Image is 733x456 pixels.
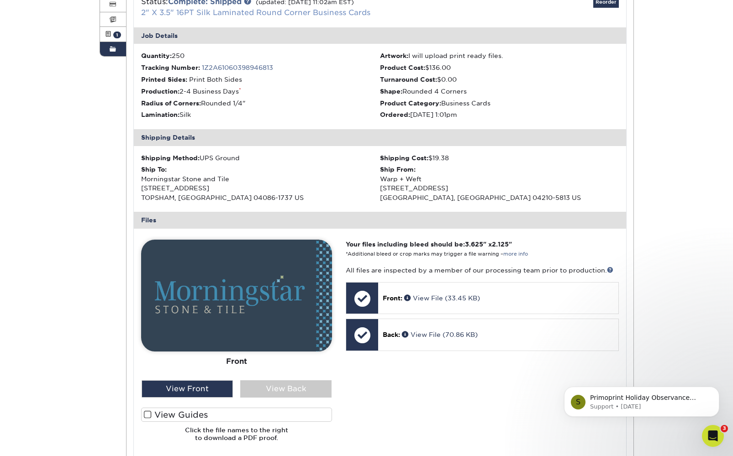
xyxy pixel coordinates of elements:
li: 2-4 Business Days [141,87,380,96]
li: Silk [141,110,380,119]
a: 1Z2A61060398946813 [202,64,273,71]
li: Business Cards [380,99,619,108]
strong: Printed Sides: [141,76,187,83]
div: UPS Ground [141,153,380,162]
span: 3 [721,425,728,432]
div: Job Details [134,27,626,44]
strong: Ship From: [380,166,416,173]
a: 2" X 3.5" 16PT Silk Laminated Round Corner Business Cards [141,8,370,17]
iframe: Intercom live chat [702,425,724,447]
p: Message from Support, sent 9w ago [40,73,158,81]
strong: Product Category: [380,100,441,107]
li: $0.00 [380,75,619,84]
strong: Your files including bleed should be: " x " [346,241,512,248]
strong: Product Cost: [380,64,425,71]
strong: Shipping Cost: [380,154,428,162]
li: I will upload print ready files. [380,51,619,60]
div: Shipping Details [134,129,626,146]
div: Morningstar Stone and Tile [STREET_ADDRESS] TOPSHAM, [GEOGRAPHIC_DATA] 04086-1737 US [141,165,380,202]
li: [DATE] 1:01pm [380,110,619,119]
div: Files [134,212,626,228]
strong: Production: [141,88,179,95]
li: Rounded 4 Corners [380,87,619,96]
strong: Ordered: [380,111,410,118]
span: 3.625 [465,241,483,248]
strong: Shipping Method: [141,154,200,162]
a: View File (70.86 KB) [402,331,478,338]
div: Front [141,351,332,371]
iframe: Google Customer Reviews [2,428,78,453]
small: *Additional bleed or crop marks may trigger a file warning – [346,251,528,257]
strong: Shape: [380,88,402,95]
li: $136.00 [380,63,619,72]
a: 1 [100,27,127,42]
h6: Click the file names to the right to download a PDF proof. [141,426,332,449]
div: Warp + Weft [STREET_ADDRESS] [GEOGRAPHIC_DATA], [GEOGRAPHIC_DATA] 04210-5813 US [380,165,619,202]
strong: Quantity: [141,52,172,59]
iframe: Intercom notifications message [550,330,733,431]
strong: Ship To: [141,166,167,173]
label: View Guides [141,408,332,422]
li: 250 [141,51,380,60]
li: Rounded 1/4" [141,99,380,108]
span: 1 [113,31,121,38]
p: All files are inspected by a member of our processing team prior to production. [346,266,618,275]
strong: Lamination: [141,111,179,118]
span: Front: [383,294,402,302]
div: View Back [240,380,332,398]
span: Back: [383,331,400,338]
a: more info [503,251,528,257]
strong: Turnaround Cost: [380,76,437,83]
p: Primoprint Holiday Observance Please note that our customer service department will be closed [DA... [40,64,158,73]
strong: Radius of Corners: [141,100,201,107]
div: View Front [142,380,233,398]
a: View File (33.45 KB) [404,294,480,302]
div: message notification from Support, 9w ago. Primoprint Holiday Observance Please note that our cus... [14,57,169,87]
div: Profile image for Support [21,65,35,80]
strong: Tracking Number: [141,64,200,71]
span: 2.125 [492,241,509,248]
strong: Artwork: [380,52,408,59]
div: $19.38 [380,153,619,162]
span: Print Both Sides [189,76,242,83]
